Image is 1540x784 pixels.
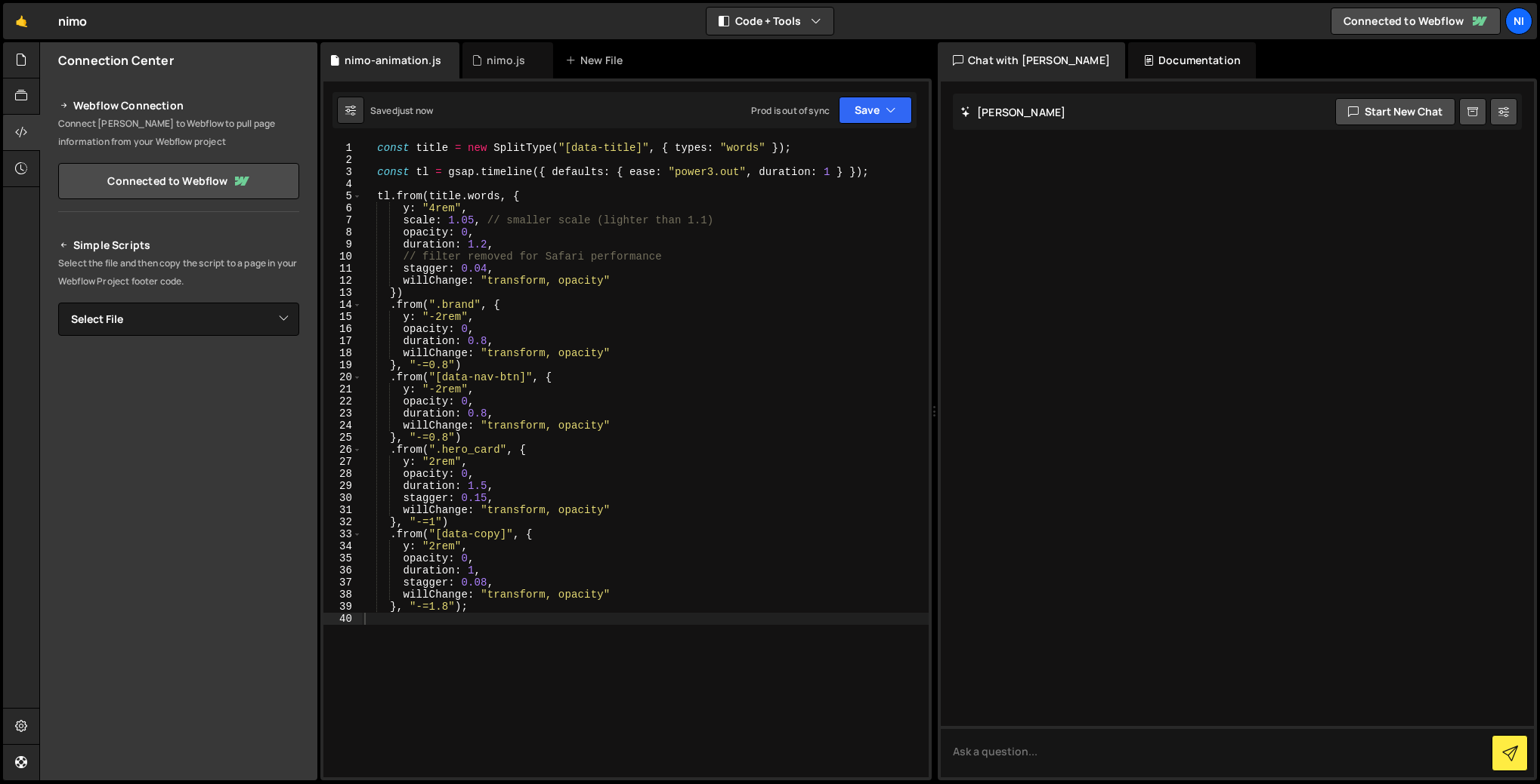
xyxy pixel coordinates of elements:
div: 24 [323,420,362,432]
div: 11 [323,263,362,275]
div: 23 [323,407,362,420]
div: 10 [323,251,362,263]
div: 14 [323,299,362,311]
div: nimo [58,12,88,30]
h2: Webflow Connection [58,97,299,115]
div: 18 [323,347,362,359]
div: 21 [323,383,362,395]
div: 33 [323,528,362,540]
div: 35 [323,552,362,564]
div: 37 [323,576,362,589]
a: Connected to Webflow [58,163,299,199]
div: 16 [323,323,362,335]
div: Chat with [PERSON_NAME] [938,42,1125,78]
a: ni [1505,8,1532,35]
div: 30 [323,492,362,504]
div: 4 [323,178,362,190]
h2: Simple Scripts [58,236,299,254]
div: 9 [323,238,362,251]
div: 5 [323,190,362,202]
a: Connected to Webflow [1331,8,1501,35]
div: 25 [323,432,362,444]
p: Select the file and then copy the script to a page in your Webflow Project footer code. [58,254,299,291]
div: 15 [323,311,362,323]
div: 7 [323,214,362,226]
div: 17 [323,335,362,347]
iframe: YouTube video player [58,506,301,642]
div: New File [565,53,629,68]
div: 12 [323,275,362,287]
p: Connect [PERSON_NAME] to Webflow to pull page information from your Webflow project [58,115,299,151]
button: Start new chat [1335,98,1455,125]
div: 22 [323,395,362,407]
div: 31 [323,504,362,516]
div: 27 [323,456,362,468]
div: 39 [323,601,362,613]
div: Documentation [1128,42,1256,78]
div: just now [397,104,433,117]
div: nimo.js [487,53,525,68]
div: 13 [323,287,362,299]
h2: [PERSON_NAME] [960,105,1065,119]
div: 20 [323,371,362,383]
div: 2 [323,154,362,166]
div: 6 [323,202,362,214]
div: 8 [323,226,362,238]
div: 28 [323,468,362,480]
div: 26 [323,444,362,456]
button: Save [839,97,912,124]
button: Code + Tools [707,8,833,35]
div: 19 [323,359,362,371]
div: Saved [370,104,433,117]
a: 🤙 [3,3,40,39]
div: 3 [323,166,362,178]
div: 32 [323,516,362,528]
div: nimo-animation.js [345,53,441,68]
div: 1 [323,142,362,154]
div: 34 [323,540,362,552]
iframe: YouTube video player [58,361,301,497]
h2: Connection Center [58,52,174,69]
div: 38 [323,589,362,601]
div: 40 [323,613,362,625]
div: 29 [323,480,362,492]
div: 36 [323,564,362,576]
div: Prod is out of sync [751,104,830,117]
